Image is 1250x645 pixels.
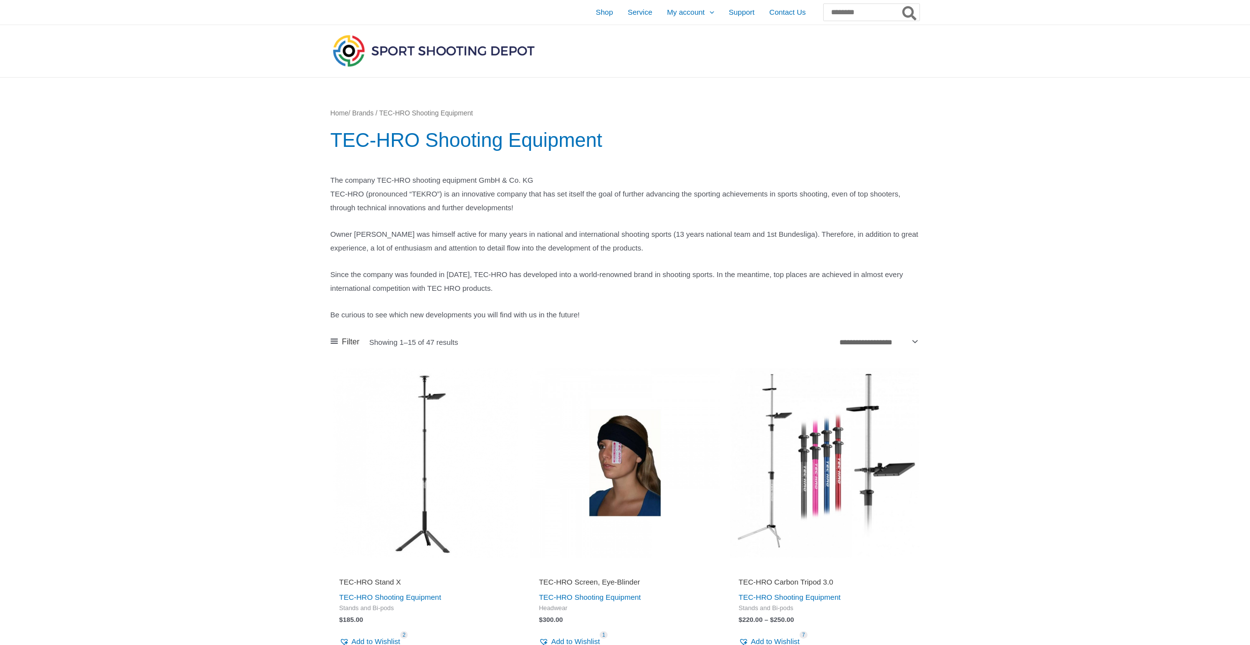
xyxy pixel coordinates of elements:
[739,604,911,613] span: Stands and Bi-pods
[530,368,720,558] img: TEC-HRO Screen
[339,577,512,590] a: TEC-HRO Stand X
[739,577,911,587] h2: TEC-HRO Carbon Tripod 3.0
[539,616,563,623] bdi: 300.00
[539,577,711,587] h2: TEC-HRO Screen, Eye-Blinder
[331,227,920,255] p: Owner [PERSON_NAME] was himself active for many years in national and international shooting spor...
[739,616,763,623] bdi: 220.00
[539,577,711,590] a: TEC-HRO Screen, Eye-Blinder
[331,126,920,154] h1: TEC-HRO Shooting Equipment
[331,368,521,558] img: TEC-HRO Stand X
[339,616,343,623] span: $
[339,604,512,613] span: Stands and Bi-pods
[800,631,807,639] span: 7
[339,563,512,575] iframe: Customer reviews powered by Trustpilot
[539,604,711,613] span: Headwear
[331,107,920,120] nav: Breadcrumb
[770,616,794,623] bdi: 250.00
[331,268,920,295] p: Since the company was founded in [DATE], TEC-HRO has developed into a world-renowned brand in sho...
[342,335,360,349] span: Filter
[369,338,458,346] p: Showing 1–15 of 47 results
[730,368,920,558] img: TEC-HRO Carbon Tripod 3.0
[770,616,774,623] span: $
[339,577,512,587] h2: TEC-HRO Stand X
[331,110,349,117] a: Home
[739,616,743,623] span: $
[539,563,711,575] iframe: Customer reviews powered by Trustpilot
[764,616,768,623] span: –
[400,631,408,639] span: 2
[331,335,360,349] a: Filter
[339,616,363,623] bdi: 185.00
[900,4,919,21] button: Search
[539,616,543,623] span: $
[339,593,442,601] a: TEC-HRO Shooting Equipment
[331,308,920,322] p: Be curious to see which new developments you will find with us in the future!
[539,593,641,601] a: TEC-HRO Shooting Equipment
[739,563,911,575] iframe: Customer reviews powered by Trustpilot
[739,577,911,590] a: TEC-HRO Carbon Tripod 3.0
[331,32,537,69] img: Sport Shooting Depot
[600,631,608,639] span: 1
[739,593,841,601] a: TEC-HRO Shooting Equipment
[331,173,920,215] p: The company TEC-HRO shooting equipment GmbH & Co. KG TEC-HRO (pronounced “TEKRO”) is an innovativ...
[836,335,920,349] select: Shop order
